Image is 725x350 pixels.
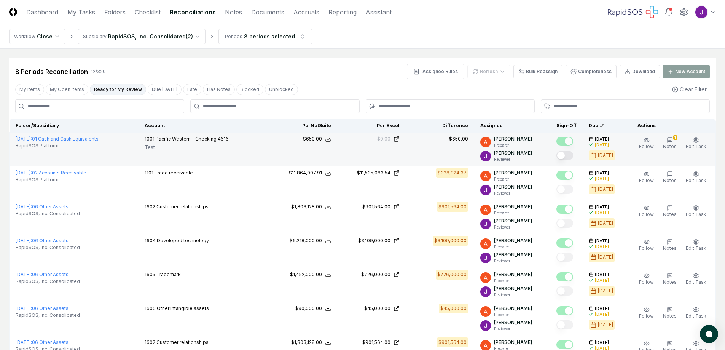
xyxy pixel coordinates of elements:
span: Trademark [156,272,181,277]
span: Edit Task [686,279,706,285]
a: $0.00 [343,136,400,142]
button: Mark complete [556,185,573,194]
span: [DATE] [595,340,609,345]
span: 1602 [145,204,155,209]
button: Unblocked [265,84,298,95]
th: Difference [406,119,474,133]
button: Edit Task [684,271,708,287]
div: $901,564.00 [362,203,390,210]
span: RapidSOS, Inc. Consolidated [16,244,80,251]
div: Actions [631,122,710,129]
span: RapidSOS Platform [16,142,59,149]
button: Late [183,84,201,95]
a: My Tasks [67,8,95,17]
a: $11,535,083.54 [343,169,400,176]
div: $901,564.00 [438,339,467,346]
span: Notes [663,211,677,217]
button: Follow [637,203,655,219]
button: Notes [661,237,678,253]
p: [PERSON_NAME] [494,271,532,278]
a: Assistant [366,8,392,17]
span: Follow [639,177,654,183]
span: Follow [639,245,654,251]
img: ACg8ocKTC56tjQR6-o9bi8poVV4j_qMfO6M0RniyL9InnBgkmYdNig=s96-c [695,6,707,18]
div: $901,564.00 [438,203,467,210]
span: [DATE] : [16,136,32,142]
button: Mark complete [556,219,573,228]
a: Dashboard [26,8,58,17]
img: Logo [9,8,17,16]
div: $726,000.00 [437,271,467,278]
img: ACg8ocKTC56tjQR6-o9bi8poVV4j_qMfO6M0RniyL9InnBgkmYdNig=s96-c [480,286,491,297]
button: Edit Task [684,169,708,185]
div: $1,803,128.00 [291,339,322,346]
span: 1605 [145,272,155,277]
button: Edit Task [684,305,708,321]
img: ACg8ocK3mdmu6YYpaRl40uhUUGu9oxSxFSb1vbjsnEih2JuwAH1PGA=s96-c [480,272,491,283]
a: [DATE]:06 Other Assets [16,204,69,209]
div: $650.00 [303,136,322,142]
span: 1606 [145,305,156,311]
button: Edit Task [684,237,708,253]
span: Customer relationships [156,204,209,209]
span: Trade receivable [155,170,193,176]
p: [PERSON_NAME] [494,251,532,258]
p: Reviewer [494,157,532,162]
button: Blocked [236,84,263,95]
span: [DATE] : [16,305,32,311]
button: $1,803,128.00 [291,339,331,346]
button: $1,803,128.00 [291,203,331,210]
div: $650.00 [449,136,468,142]
p: Reviewer [494,292,532,298]
div: $11,535,083.54 [357,169,390,176]
p: [PERSON_NAME] [494,169,532,176]
div: $328,924.37 [438,169,467,176]
div: [DATE] [595,176,609,182]
div: Account [145,122,263,129]
div: [DATE] [598,186,613,193]
div: $1,452,000.00 [290,271,322,278]
span: Edit Task [686,313,706,319]
img: ACg8ocK3mdmu6YYpaRl40uhUUGu9oxSxFSb1vbjsnEih2JuwAH1PGA=s96-c [480,306,491,317]
span: Follow [639,313,654,319]
button: $1,452,000.00 [290,271,331,278]
button: Mark complete [556,272,573,281]
div: 8 Periods Reconciliation [15,67,88,76]
p: [PERSON_NAME] [494,305,532,312]
span: Follow [639,211,654,217]
button: Mark complete [556,238,573,248]
div: [DATE] [595,210,609,216]
span: Notes [663,313,677,319]
span: [DATE] : [16,339,32,345]
a: [DATE]:06 Other Assets [16,305,69,311]
div: Workflow [14,33,35,40]
div: [DATE] [598,152,613,159]
p: Reviewer [494,326,532,332]
span: RapidSOS, Inc. Consolidated [16,278,80,285]
span: RapidSOS Platform [16,176,59,183]
a: Documents [251,8,284,17]
button: Due Today [148,84,182,95]
div: $45,000.00 [440,305,467,312]
span: Edit Task [686,245,706,251]
p: [PERSON_NAME] [494,217,532,224]
a: [DATE]:01 Cash and Cash Equivalents [16,136,99,142]
p: [PERSON_NAME] [494,203,532,210]
span: [DATE] [595,170,609,176]
button: Mark complete [556,286,573,296]
button: Notes [661,169,678,185]
img: ACg8ocKTC56tjQR6-o9bi8poVV4j_qMfO6M0RniyL9InnBgkmYdNig=s96-c [480,219,491,229]
div: Due [589,122,619,129]
button: Edit Task [684,136,708,152]
p: Preparer [494,278,532,284]
span: 1101 [145,170,153,176]
span: [DATE] [595,306,609,312]
button: Follow [637,169,655,185]
img: ACg8ocK3mdmu6YYpaRl40uhUUGu9oxSxFSb1vbjsnEih2JuwAH1PGA=s96-c [480,238,491,249]
button: Edit Task [684,203,708,219]
span: Other intangible assets [157,305,209,311]
a: Accruals [293,8,319,17]
th: Per Excel [337,119,406,133]
span: 1602 [145,339,155,345]
nav: breadcrumb [9,29,312,44]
